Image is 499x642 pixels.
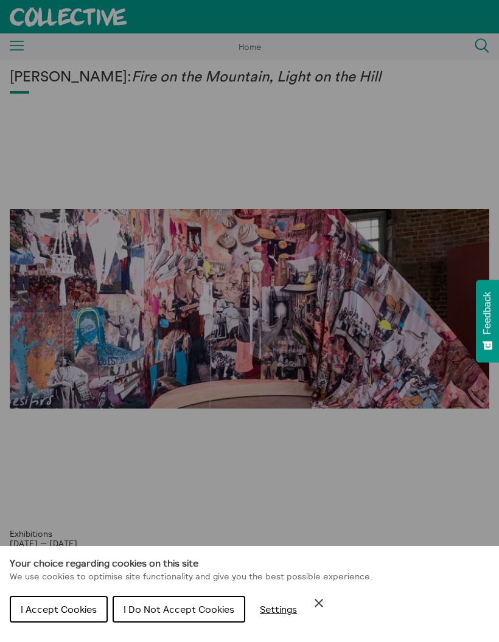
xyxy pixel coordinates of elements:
span: Feedback [482,292,493,334]
button: Settings [250,597,307,621]
button: I Do Not Accept Cookies [113,596,245,623]
button: Feedback - Show survey [476,280,499,362]
button: I Accept Cookies [10,596,108,623]
h1: Your choice regarding cookies on this site [10,556,489,570]
span: I Accept Cookies [21,603,97,615]
span: Settings [260,603,297,615]
span: I Do Not Accept Cookies [124,603,234,615]
p: We use cookies to optimise site functionality and give you the best possible experience. [10,570,489,584]
button: Close Cookie Control [312,596,326,610]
